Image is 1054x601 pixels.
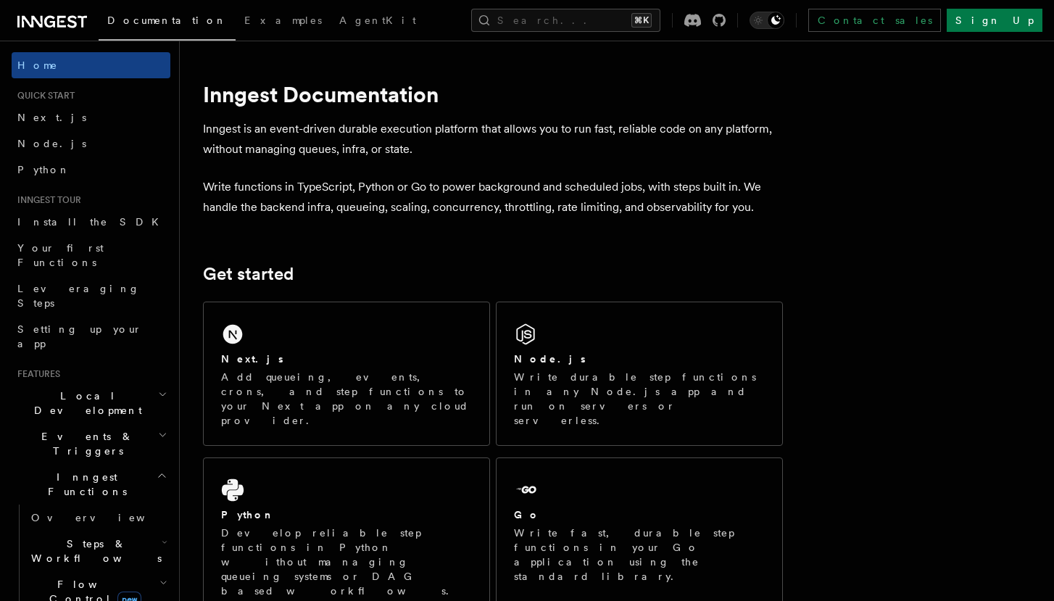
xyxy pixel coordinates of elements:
a: Your first Functions [12,235,170,275]
a: Sign Up [947,9,1042,32]
h2: Go [514,507,540,522]
span: Python [17,164,70,175]
p: Add queueing, events, crons, and step functions to your Next app on any cloud provider. [221,370,472,428]
span: Steps & Workflows [25,536,162,565]
button: Inngest Functions [12,464,170,505]
span: Features [12,368,60,380]
a: Next.js [12,104,170,130]
a: Setting up your app [12,316,170,357]
a: Next.jsAdd queueing, events, crons, and step functions to your Next app on any cloud provider. [203,302,490,446]
a: Node.js [12,130,170,157]
a: Python [12,157,170,183]
span: Examples [244,14,322,26]
span: Node.js [17,138,86,149]
h2: Node.js [514,352,586,366]
button: Toggle dark mode [750,12,784,29]
span: Quick start [12,90,75,101]
a: Examples [236,4,331,39]
a: Node.jsWrite durable step functions in any Node.js app and run on servers or serverless. [496,302,783,446]
span: Local Development [12,389,158,418]
button: Search...⌘K [471,9,660,32]
p: Write durable step functions in any Node.js app and run on servers or serverless. [514,370,765,428]
h2: Next.js [221,352,283,366]
span: Leveraging Steps [17,283,140,309]
a: Overview [25,505,170,531]
span: Home [17,58,58,72]
button: Steps & Workflows [25,531,170,571]
span: Install the SDK [17,216,167,228]
p: Write fast, durable step functions in your Go application using the standard library. [514,526,765,584]
p: Develop reliable step functions in Python without managing queueing systems or DAG based workflows. [221,526,472,598]
span: Overview [31,512,180,523]
a: Get started [203,264,294,284]
span: Setting up your app [17,323,142,349]
h1: Inngest Documentation [203,81,783,107]
span: Your first Functions [17,242,104,268]
span: Inngest tour [12,194,81,206]
p: Inngest is an event-driven durable execution platform that allows you to run fast, reliable code ... [203,119,783,159]
a: Leveraging Steps [12,275,170,316]
button: Events & Triggers [12,423,170,464]
span: Next.js [17,112,86,123]
h2: Python [221,507,275,522]
span: Inngest Functions [12,470,157,499]
button: Local Development [12,383,170,423]
p: Write functions in TypeScript, Python or Go to power background and scheduled jobs, with steps bu... [203,177,783,217]
a: Install the SDK [12,209,170,235]
span: Events & Triggers [12,429,158,458]
span: AgentKit [339,14,416,26]
a: Contact sales [808,9,941,32]
kbd: ⌘K [631,13,652,28]
span: Documentation [107,14,227,26]
a: Home [12,52,170,78]
a: AgentKit [331,4,425,39]
a: Documentation [99,4,236,41]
